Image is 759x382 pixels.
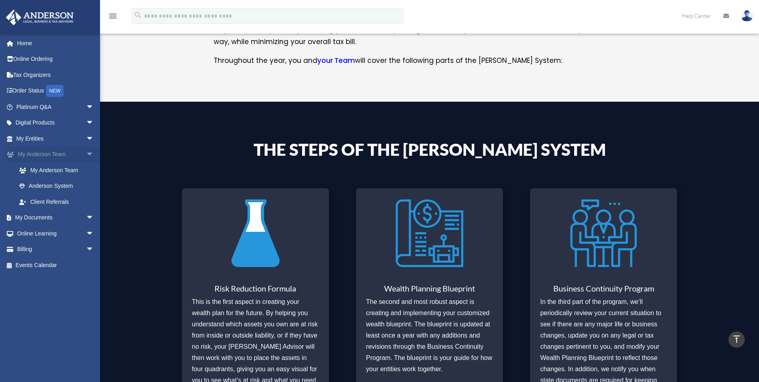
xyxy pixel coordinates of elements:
[6,115,106,131] a: Digital Productsarrow_drop_down
[108,11,118,21] i: menu
[6,51,106,67] a: Online Ordering
[6,99,106,115] a: Platinum Q&Aarrow_drop_down
[728,331,745,348] a: vertical_align_top
[86,131,102,147] span: arrow_drop_down
[86,115,102,131] span: arrow_drop_down
[6,225,106,241] a: Online Learningarrow_drop_down
[11,178,102,194] a: Anderson System
[214,141,646,162] h4: The Steps of the [PERSON_NAME] System
[11,162,106,178] a: My Anderson Team
[86,99,102,115] span: arrow_drop_down
[741,10,753,22] img: User Pic
[6,241,106,257] a: Billingarrow_drop_down
[86,210,102,226] span: arrow_drop_down
[86,147,102,163] span: arrow_drop_down
[6,35,106,51] a: Home
[6,131,106,147] a: My Entitiesarrow_drop_down
[11,194,106,210] a: Client Referrals
[366,296,493,375] p: The second and most robust aspect is creating and implementing your customized wealth blueprint. ...
[732,334,741,344] i: vertical_align_top
[6,210,106,226] a: My Documentsarrow_drop_down
[214,55,646,67] p: Throughout the year, you and will cover the following parts of the [PERSON_NAME] System:
[6,67,106,83] a: Tax Organizers
[46,85,64,97] div: NEW
[6,83,106,99] a: Order StatusNEW
[317,56,355,69] a: your Team
[4,10,76,25] img: Anderson Advisors Platinum Portal
[108,14,118,21] a: menu
[222,194,289,272] img: Risk Reduction Formula
[86,241,102,258] span: arrow_drop_down
[6,257,106,273] a: Events Calendar
[366,284,493,296] h3: Wealth Planning Blueprint
[6,147,106,163] a: My Anderson Teamarrow_drop_down
[396,194,463,272] img: Wealth Planning Blueprint
[540,284,667,296] h3: Business Continuity Program
[86,225,102,242] span: arrow_drop_down
[570,194,637,272] img: Business Continuity Program
[134,11,142,20] i: search
[192,284,319,296] h3: Risk Reduction Formula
